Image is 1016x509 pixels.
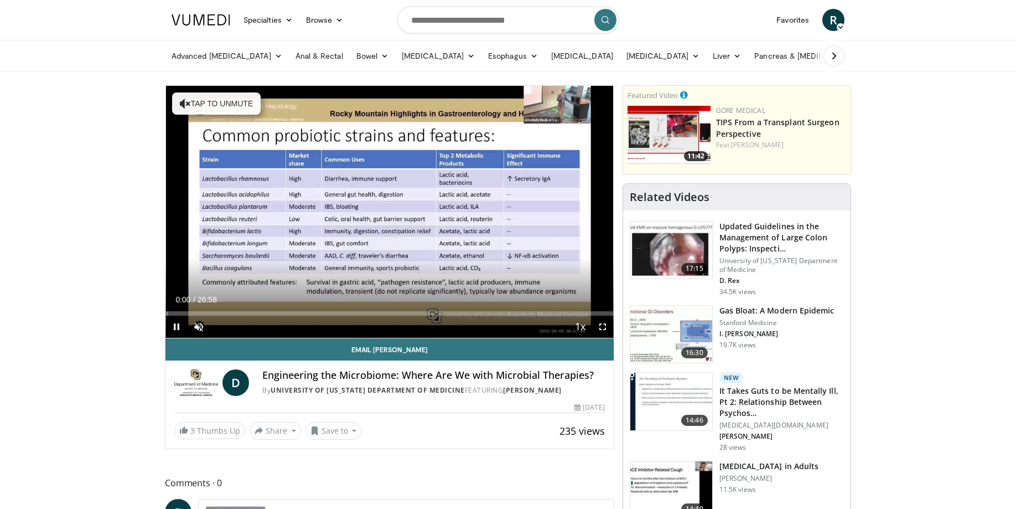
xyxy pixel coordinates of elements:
a: TIPS From a Transplant Surgeon Perspective [716,117,839,139]
a: Email [PERSON_NAME] [165,338,614,361]
a: 3 Thumbs Up [174,422,245,439]
a: Browse [299,9,350,31]
img: VuMedi Logo [172,14,230,25]
a: Anal & Rectal [289,45,350,67]
p: New [719,372,744,383]
a: University of [US_STATE] Department of Medicine [271,385,465,395]
button: Unmute [188,316,210,338]
button: Save to [305,422,362,440]
a: Liver [706,45,748,67]
a: 16:30 Gas Bloat: A Modern Epidemic Stanford Medicine I. [PERSON_NAME] 19.7K views [630,305,844,364]
h3: Updated Guidelines in the Management of Large Colon Polyps: Inspecti… [719,221,844,254]
button: Share [250,422,301,440]
h3: It Takes Guts to be Mentally Ill, Pt 2: Relationship Between Psychos… [719,385,844,419]
span: 3 [190,425,195,436]
span: 14:46 [681,415,708,426]
div: [DATE] [574,403,604,413]
a: Gore Medical [716,106,765,115]
p: 19.7K views [719,341,756,349]
button: Pause [165,316,188,338]
a: Bowel [350,45,395,67]
p: 11.5K views [719,485,756,494]
a: Favorites [770,9,816,31]
p: [PERSON_NAME] [719,474,818,483]
span: 26:58 [198,295,217,304]
a: [MEDICAL_DATA] [620,45,706,67]
button: Tap to unmute [172,92,261,115]
img: 4003d3dc-4d84-4588-a4af-bb6b84f49ae6.150x105_q85_crop-smart_upscale.jpg [628,106,711,164]
input: Search topics, interventions [397,7,619,33]
a: 14:46 New It Takes Guts to be Mentally Ill, Pt 2: Relationship Between Psychos… [MEDICAL_DATA][DO... [630,372,844,452]
span: 235 views [559,424,605,438]
a: R [822,9,844,31]
span: 17:15 [681,263,708,274]
a: Esophagus [481,45,545,67]
p: [PERSON_NAME] [719,432,844,441]
p: I. [PERSON_NAME] [719,330,834,338]
a: Advanced [MEDICAL_DATA] [165,45,289,67]
a: [PERSON_NAME] [503,385,562,395]
img: 45d9ed29-37ad-44fa-b6cc-1065f856441c.150x105_q85_crop-smart_upscale.jpg [630,373,712,430]
img: University of Colorado Department of Medicine [174,369,218,396]
span: 0:00 [175,295,190,304]
button: Playback Rate [569,316,592,338]
a: [PERSON_NAME] [731,140,784,150]
div: Progress Bar [165,311,614,316]
div: Feat. [716,140,846,150]
a: 11:42 [628,106,711,164]
h3: Gas Bloat: A Modern Epidemic [719,305,834,316]
p: [MEDICAL_DATA][DOMAIN_NAME] [719,421,844,430]
div: By FEATURING [262,385,604,395]
p: 34.5K views [719,287,756,296]
p: 28 views [719,443,747,452]
small: Featured Video [628,90,678,100]
span: 16:30 [681,347,708,358]
span: 11:42 [684,151,708,161]
a: [MEDICAL_DATA] [395,45,481,67]
span: / [193,295,195,304]
button: Fullscreen [592,316,614,338]
h4: Related Videos [630,191,709,204]
a: D [222,369,249,396]
img: 480ec31d-e3c1-475b-8289-0a0659db689a.150x105_q85_crop-smart_upscale.jpg [630,306,712,363]
span: Comments 0 [165,476,614,490]
a: [MEDICAL_DATA] [545,45,620,67]
a: Pancreas & [MEDICAL_DATA] [748,45,877,67]
p: University of [US_STATE] Department of Medicine [719,256,844,274]
p: Stanford Medicine [719,318,834,327]
a: 17:15 Updated Guidelines in the Management of Large Colon Polyps: Inspecti… University of [US_STA... [630,221,844,296]
video-js: Video Player [165,86,614,338]
h3: [MEDICAL_DATA] in Adults [719,461,818,472]
a: Specialties [237,9,299,31]
h4: Engineering the Microbiome: Where Are We with Microbial Therapies? [262,369,604,382]
img: dfcfcb0d-b871-4e1a-9f0c-9f64970f7dd8.150x105_q85_crop-smart_upscale.jpg [630,222,712,279]
p: D. Rex [719,276,844,285]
